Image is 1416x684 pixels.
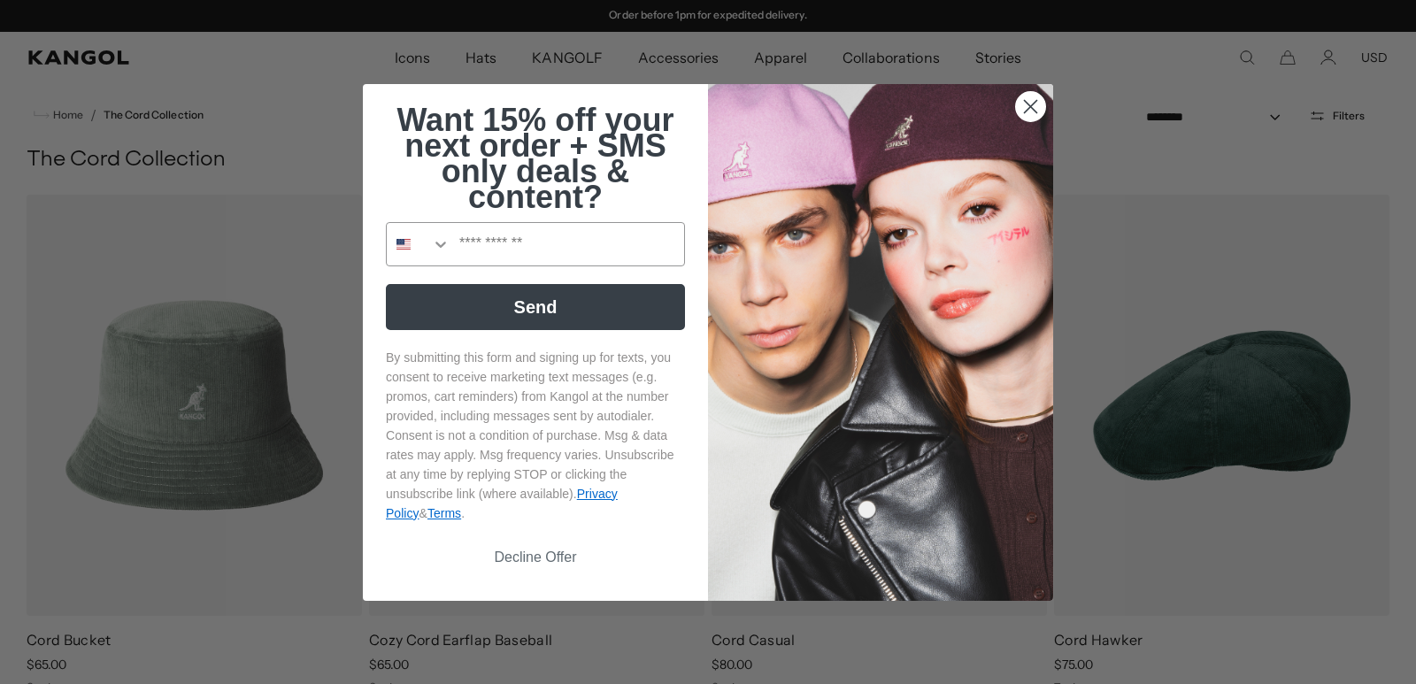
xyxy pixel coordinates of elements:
[386,284,685,330] button: Send
[450,223,684,265] input: Phone Number
[396,102,673,215] span: Want 15% off your next order + SMS only deals & content?
[708,84,1053,601] img: 4fd34567-b031-494e-b820-426212470989.jpeg
[387,223,450,265] button: Search Countries
[386,541,685,574] button: Decline Offer
[386,348,685,523] p: By submitting this form and signing up for texts, you consent to receive marketing text messages ...
[1015,91,1046,122] button: Close dialog
[396,237,411,251] img: United States
[427,506,461,520] a: Terms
